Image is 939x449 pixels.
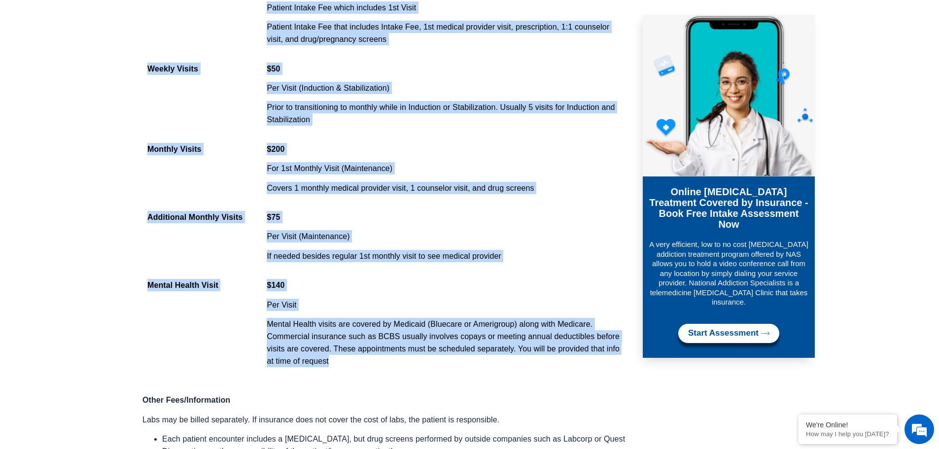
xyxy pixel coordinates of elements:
[267,299,623,311] p: Per Visit
[267,21,623,45] p: Patient Intake Fee that includes Intake Fee, 1st medical provider visit, prescription, 1:1 counse...
[806,421,890,429] div: We're Online!
[66,52,180,65] div: Chat with us now
[688,329,759,338] span: Start Assessment
[267,182,623,194] p: Covers 1 monthly medical provider visit, 1 counselor visit, and drug screens
[648,186,809,230] h3: Online [MEDICAL_DATA] Treatment Covered by Insurance - Book Free Intake Assessment Now
[147,279,257,291] p: Mental Health Visit
[57,124,136,224] span: We're online!
[267,1,623,14] p: Patient Intake Fee which includes 1st Visit
[142,414,628,426] p: Labs may be billed separately. If insurance does not cover the cost of labs, the patient is respo...
[267,82,623,94] p: Per Visit (Induction & Stabilization)
[267,250,623,262] p: If needed besides regular 1st monthly visit to see medical provider
[267,162,623,174] p: For 1st Monthly Visit (Maintenance)
[5,269,188,304] textarea: Type your message and hit 'Enter'
[678,324,779,343] a: Start Assessment
[648,240,809,307] p: A very efficient, low to no cost [MEDICAL_DATA] addiction treatment program offered by NAS allows...
[806,430,890,438] p: How may I help you today?
[147,211,257,223] p: Additional Monthly Visits
[142,396,230,404] strong: Other Fees/Information
[147,143,257,155] p: Monthly Visits
[267,143,623,155] p: $200
[267,63,623,75] p: $50
[267,101,623,126] p: Prior to transitioning to monthly while in Induction or Stabilization. Usually 5 visits for Induc...
[11,51,26,66] div: Navigation go back
[267,230,623,242] p: Per Visit (Maintenance)
[162,5,185,29] div: Minimize live chat window
[147,63,257,75] p: Weekly Visits
[267,279,623,291] p: $140
[643,15,814,176] img: Online Suboxone Treatment - Opioid Addiction Treatment using phone
[267,211,623,223] p: $75
[267,318,623,367] p: Mental Health visits are covered by Medicaid (Bluecare or Amerigroup) along with Medicare. Commer...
